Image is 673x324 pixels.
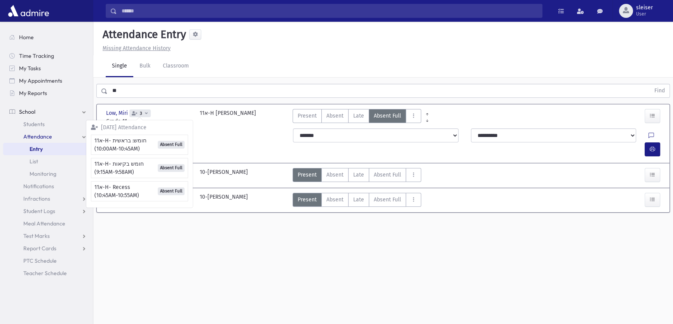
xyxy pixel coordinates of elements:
[30,170,56,177] span: Monitoring
[650,84,670,97] button: Find
[23,195,50,202] span: Infractions
[23,220,65,227] span: Meal Attendance
[94,135,155,154] span: 11א-H- חומש: בראשית (10:00AM-10:45AM)
[19,108,35,115] span: School
[293,109,421,125] div: AttTypes
[23,133,52,140] span: Attendance
[353,112,364,120] span: Late
[353,171,364,179] span: Late
[106,109,129,117] span: Low, Miri
[23,208,55,215] span: Student Logs
[138,111,144,116] span: 3
[3,62,93,75] a: My Tasks
[133,55,157,77] a: Bulk
[94,182,155,201] span: 11א-H- Recess (10:45AM-10:55AM)
[200,168,248,184] div: 10-[PERSON_NAME]
[3,192,93,205] a: Infractions
[3,75,93,87] a: My Appointments
[157,55,195,77] a: Classroom
[94,158,155,178] span: 11א-H- חומש בקיאות (9:15AM-9:58AM)
[3,106,93,118] a: School
[3,87,93,99] a: My Reports
[636,5,653,11] span: sleiser
[6,3,51,19] img: AdmirePro
[158,164,185,172] span: Absent Full
[117,4,542,18] input: Search
[298,196,317,204] span: Present
[19,77,62,84] span: My Appointments
[298,171,317,179] span: Present
[3,168,93,180] a: Monitoring
[298,112,317,120] span: Present
[3,155,93,168] a: List
[106,117,192,125] span: Grade 11
[3,143,91,155] a: Entry
[158,187,185,195] span: Absent Full
[19,52,54,59] span: Time Tracking
[19,90,47,97] span: My Reports
[23,245,56,252] span: Report Cards
[3,130,93,143] a: Attendance
[3,255,93,267] a: PTC Schedule
[101,124,146,131] span: [DATE] Attendance
[103,45,171,52] u: Missing Attendance History
[23,257,57,264] span: PTC Schedule
[293,168,421,184] div: AttTypes
[374,196,401,204] span: Absent Full
[326,196,343,204] span: Absent
[23,232,50,239] span: Test Marks
[200,193,248,209] div: 10-[PERSON_NAME]
[3,118,93,130] a: Students
[23,270,67,277] span: Teacher Schedule
[326,112,343,120] span: Absent
[23,121,45,128] span: Students
[3,205,93,217] a: Student Logs
[99,45,171,52] a: Missing Attendance History
[30,146,43,152] span: Entry
[3,180,93,192] a: Notifications
[106,55,133,77] a: Single
[19,34,34,41] span: Home
[3,242,93,255] a: Report Cards
[353,196,364,204] span: Late
[200,109,256,125] div: 11א-H [PERSON_NAME]
[374,112,401,120] span: Absent Full
[3,267,93,279] a: Teacher Schedule
[158,141,185,148] span: Absent Full
[30,158,38,165] span: List
[99,28,186,41] h5: Attendance Entry
[326,171,343,179] span: Absent
[3,230,93,242] a: Test Marks
[3,217,93,230] a: Meal Attendance
[374,171,401,179] span: Absent Full
[19,65,41,72] span: My Tasks
[23,183,54,190] span: Notifications
[293,193,421,209] div: AttTypes
[3,50,93,62] a: Time Tracking
[3,31,93,43] a: Home
[636,11,653,17] span: User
